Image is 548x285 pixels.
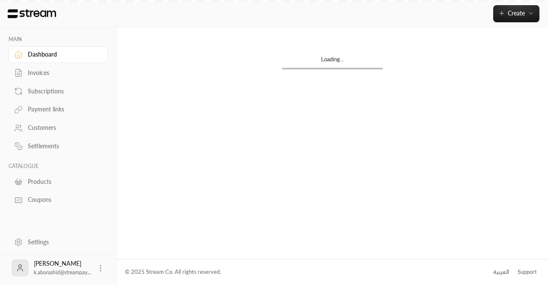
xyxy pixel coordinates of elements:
div: العربية [493,268,509,276]
div: Dashboard [28,50,97,59]
div: Invoices [28,69,97,77]
a: Customers [9,120,108,136]
div: Settings [28,238,97,246]
a: Subscriptions [9,83,108,99]
a: Invoices [9,65,108,81]
p: CATALOGUE [9,163,108,170]
img: Logo [7,9,57,18]
a: Products [9,173,108,190]
a: Support [515,264,539,280]
button: Create [493,5,539,22]
a: Payment links [9,101,108,118]
span: k.aborashid@streampay... [34,269,91,276]
a: Settings [9,234,108,250]
span: Create [508,9,525,17]
div: Settlements [28,142,97,150]
p: MAIN [9,36,108,43]
div: Customers [28,123,97,132]
a: Dashboard [9,46,108,63]
div: Payment links [28,105,97,114]
a: Coupons [9,192,108,208]
div: Loading... [282,55,383,68]
div: [PERSON_NAME] [34,259,91,276]
a: Settlements [9,138,108,155]
div: Products [28,177,97,186]
div: © 2025 Stream Co. All rights reserved. [125,268,221,276]
div: Coupons [28,195,97,204]
div: Subscriptions [28,87,97,96]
